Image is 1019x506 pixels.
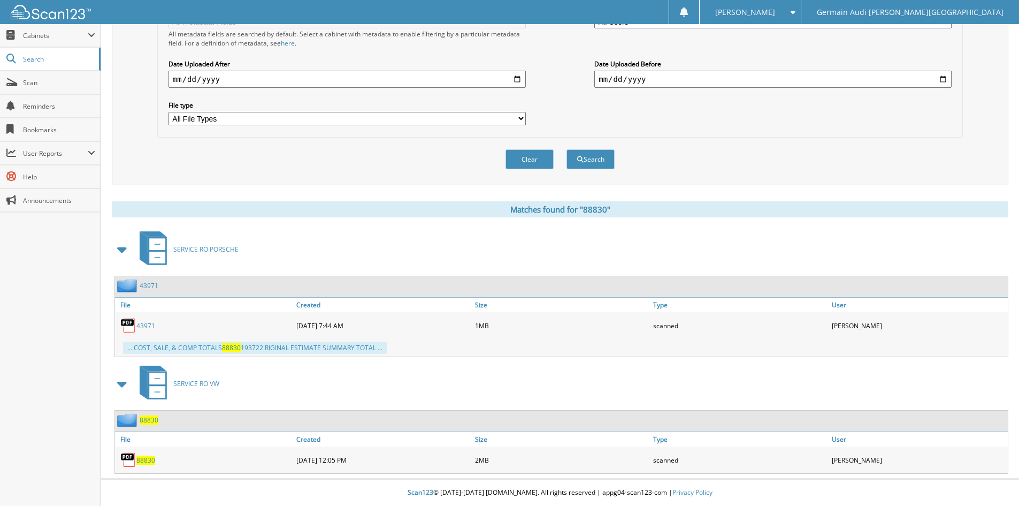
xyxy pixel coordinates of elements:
span: Germain Audi [PERSON_NAME][GEOGRAPHIC_DATA] [817,9,1003,16]
a: 43971 [136,321,155,330]
a: User [829,432,1008,447]
input: end [594,71,952,88]
label: Date Uploaded After [168,59,526,69]
div: scanned [650,315,829,336]
span: SERVICE RO PORSCHE [173,245,239,254]
span: Announcements [23,196,95,205]
a: SERVICE RO VW [133,362,219,405]
span: Help [23,172,95,182]
img: PDF.png [120,452,136,468]
img: PDF.png [120,318,136,334]
label: File type [168,101,526,110]
span: Search [23,55,94,64]
a: Size [472,432,651,447]
span: Cabinets [23,31,88,40]
a: 88830 [140,416,158,425]
a: here [281,39,295,48]
div: 2MB [472,449,651,471]
span: Scan [23,78,95,87]
span: User Reports [23,149,88,158]
div: scanned [650,449,829,471]
div: [DATE] 12:05 PM [294,449,472,471]
img: scan123-logo-white.svg [11,5,91,19]
span: [PERSON_NAME] [715,9,775,16]
a: Type [650,432,829,447]
input: start [168,71,526,88]
div: [DATE] 7:44 AM [294,315,472,336]
a: File [115,298,294,312]
img: folder2.png [117,279,140,292]
span: Reminders [23,102,95,111]
a: Size [472,298,651,312]
img: folder2.png [117,413,140,427]
div: [PERSON_NAME] [829,449,1008,471]
div: © [DATE]-[DATE] [DOMAIN_NAME]. All rights reserved | appg04-scan123-com | [101,480,1019,506]
a: User [829,298,1008,312]
button: Search [566,149,615,169]
div: Matches found for "88830" [112,201,1008,217]
a: Created [294,432,472,447]
a: 88830 [136,456,155,465]
span: SERVICE RO VW [173,379,219,388]
span: Bookmarks [23,125,95,134]
div: ... COST, SALE, & COMP TOTALS 193722 RIGINAL ESTIMATE SUMMARY TOTAL ... [123,342,387,354]
a: File [115,432,294,447]
a: Created [294,298,472,312]
a: Type [650,298,829,312]
div: [PERSON_NAME] [829,315,1008,336]
label: Date Uploaded Before [594,59,952,69]
div: 1MB [472,315,651,336]
span: Scan123 [408,488,433,497]
button: Clear [505,149,554,169]
a: 43971 [140,281,158,290]
span: 88830 [222,343,241,352]
a: Privacy Policy [672,488,712,497]
a: SERVICE RO PORSCHE [133,228,239,270]
div: All metadata fields are searched by default. Select a cabinet with metadata to enable filtering b... [168,29,526,48]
